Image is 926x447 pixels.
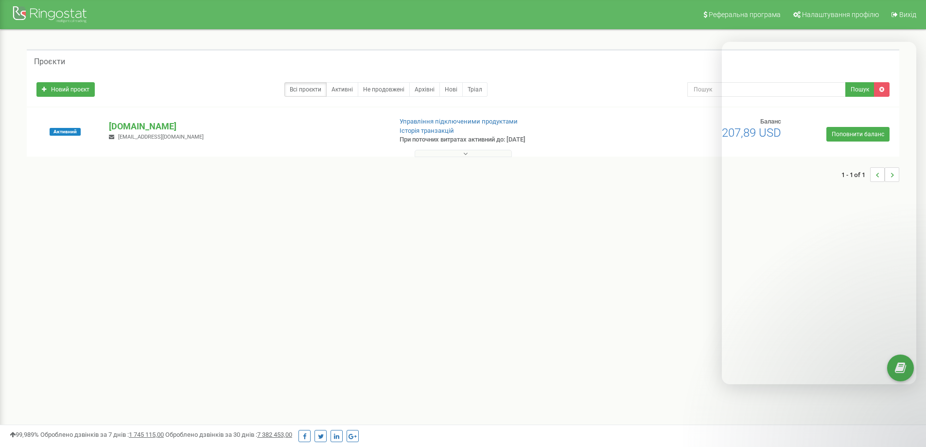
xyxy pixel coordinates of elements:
a: Управління підключеними продуктами [400,118,518,125]
iframe: Intercom live chat [893,392,916,415]
a: Всі проєкти [284,82,327,97]
a: Нові [439,82,463,97]
input: Пошук [687,82,846,97]
a: Тріал [462,82,488,97]
u: 1 745 115,00 [129,431,164,438]
iframe: Intercom live chat [722,42,916,384]
span: Активний [50,128,81,136]
span: Оброблено дзвінків за 7 днів : [40,431,164,438]
a: Активні [326,82,358,97]
u: 7 382 453,00 [257,431,292,438]
a: Новий проєкт [36,82,95,97]
span: Реферальна програма [709,11,781,18]
a: Історія транзакцій [400,127,454,134]
span: Налаштування профілю [802,11,879,18]
p: При поточних витратах активний до: [DATE] [400,135,602,144]
p: [DOMAIN_NAME] [109,120,384,133]
span: [EMAIL_ADDRESS][DOMAIN_NAME] [118,134,204,140]
span: 99,989% [10,431,39,438]
span: Оброблено дзвінків за 30 днів : [165,431,292,438]
span: Вихід [899,11,916,18]
a: Архівні [409,82,440,97]
a: Не продовжені [358,82,410,97]
h5: Проєкти [34,57,65,66]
